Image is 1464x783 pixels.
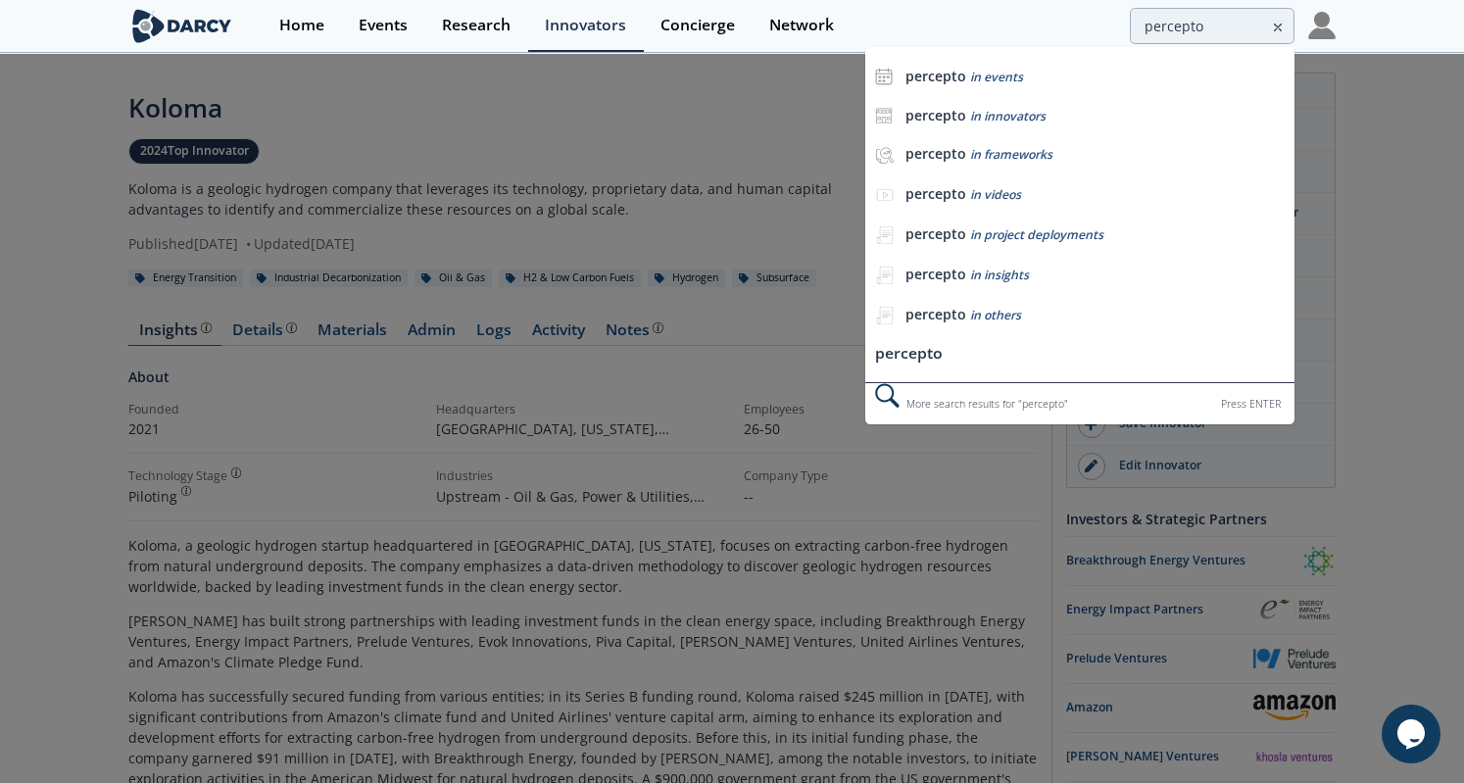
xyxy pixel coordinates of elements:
input: Advanced Search [1130,8,1294,44]
div: Research [442,18,511,33]
img: Profile [1308,12,1336,39]
span: in project deployments [970,226,1103,243]
img: icon [875,68,893,85]
b: percepto [905,224,966,243]
span: in frameworks [970,146,1052,163]
div: More search results for " percepto " [865,382,1294,424]
li: percepto [865,336,1294,372]
img: icon [875,107,893,124]
div: Innovators [545,18,626,33]
div: Press ENTER [1221,394,1281,415]
div: Events [359,18,408,33]
b: percepto [905,305,966,323]
iframe: chat widget [1382,705,1444,763]
b: percepto [905,67,966,85]
b: percepto [905,265,966,283]
b: percepto [905,184,966,203]
span: in others [970,307,1021,323]
div: Home [279,18,324,33]
div: Concierge [660,18,735,33]
span: in videos [970,186,1021,203]
span: in events [970,69,1023,85]
span: in insights [970,267,1029,283]
img: logo-wide.svg [128,9,235,43]
b: percepto [905,106,966,124]
div: Network [769,18,834,33]
span: in innovators [970,108,1046,124]
b: percepto [905,144,966,163]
